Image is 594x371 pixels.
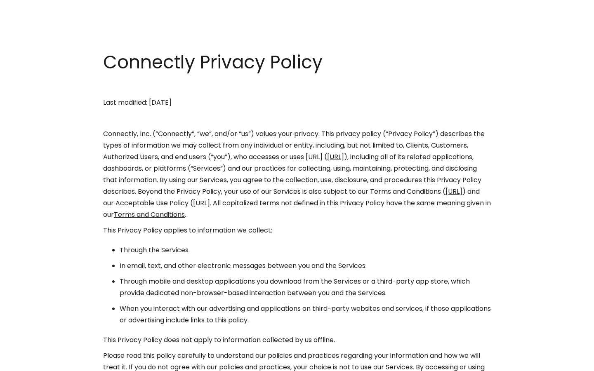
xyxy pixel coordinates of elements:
[8,356,49,368] aside: Language selected: English
[445,187,462,196] a: [URL]
[103,128,491,221] p: Connectly, Inc. (“Connectly”, “we”, and/or “us”) values your privacy. This privacy policy (“Priva...
[120,260,491,272] li: In email, text, and other electronic messages between you and the Services.
[103,113,491,124] p: ‍
[114,210,185,219] a: Terms and Conditions
[103,225,491,236] p: This Privacy Policy applies to information we collect:
[120,303,491,326] li: When you interact with our advertising and applications on third-party websites and services, if ...
[327,152,344,162] a: [URL]
[120,244,491,256] li: Through the Services.
[103,334,491,346] p: This Privacy Policy does not apply to information collected by us offline.
[103,49,491,75] h1: Connectly Privacy Policy
[16,357,49,368] ul: Language list
[120,276,491,299] li: Through mobile and desktop applications you download from the Services or a third-party app store...
[103,81,491,93] p: ‍
[103,97,491,108] p: Last modified: [DATE]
